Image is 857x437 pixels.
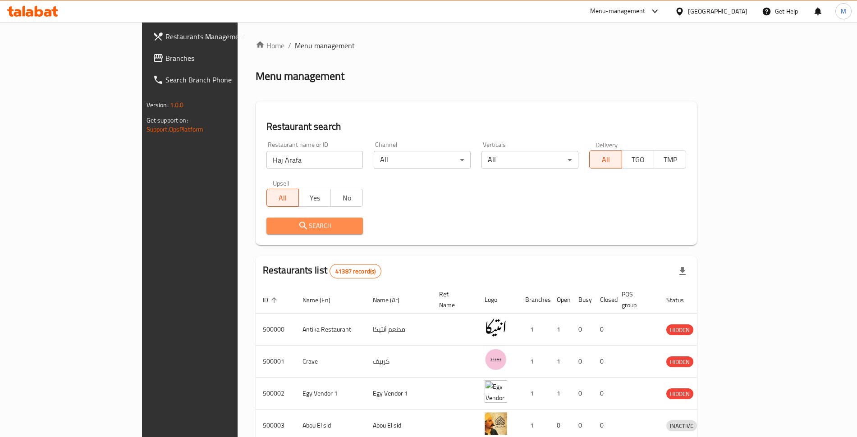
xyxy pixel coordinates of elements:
div: Export file [672,260,693,282]
span: Branches [165,53,278,64]
td: 1 [518,314,550,346]
button: Search [266,218,363,234]
th: Logo [477,286,518,314]
td: 1 [518,346,550,378]
td: 0 [571,314,593,346]
span: M [841,6,846,16]
img: Antika Restaurant [485,316,507,339]
td: كرييف [366,346,432,378]
span: HIDDEN [666,325,693,335]
span: HIDDEN [666,389,693,399]
span: Restaurants Management [165,31,278,42]
span: Ref. Name [439,289,467,310]
span: 1.0.0 [170,99,184,111]
td: Egy Vendor 1 [366,378,432,410]
div: All [481,151,578,169]
td: 1 [550,346,571,378]
span: Search [274,220,356,232]
h2: Restaurants list [263,264,382,278]
button: TMP [654,150,686,168]
td: Egy Vendor 1 [295,378,366,410]
div: Menu-management [590,6,646,17]
h2: Restaurant search [266,120,687,133]
span: INACTIVE [666,421,697,431]
span: Menu management [295,40,355,51]
th: Branches [518,286,550,314]
span: Get support on: [147,114,188,126]
span: Search Branch Phone [165,74,278,85]
span: 41387 record(s) [330,267,381,276]
td: Antika Restaurant [295,314,366,346]
span: HIDDEN [666,357,693,367]
div: [GEOGRAPHIC_DATA] [688,6,747,16]
div: Total records count [330,264,381,278]
span: ID [263,295,280,305]
span: Status [666,295,696,305]
img: Crave [485,348,507,371]
div: All [374,151,471,169]
th: Closed [593,286,614,314]
label: Upsell [273,180,289,186]
button: Yes [298,189,331,207]
td: 0 [593,346,614,378]
h2: Menu management [256,69,344,83]
img: Abou El sid [485,412,507,435]
span: All [270,191,295,205]
span: Version: [147,99,169,111]
td: 0 [593,378,614,410]
input: Search for restaurant name or ID.. [266,151,363,169]
a: Support.OpsPlatform [147,123,204,135]
img: Egy Vendor 1 [485,380,507,403]
span: Name (En) [302,295,342,305]
label: Delivery [596,141,618,148]
span: Yes [302,191,327,205]
button: All [589,150,622,168]
td: 1 [518,378,550,410]
td: Crave [295,346,366,378]
nav: breadcrumb [256,40,697,51]
td: 0 [571,378,593,410]
td: 1 [550,378,571,410]
td: 0 [593,314,614,346]
button: All [266,189,299,207]
span: Name (Ar) [373,295,411,305]
th: Busy [571,286,593,314]
span: No [335,191,359,205]
button: TGO [622,150,654,168]
a: Restaurants Management [146,26,285,47]
td: 1 [550,314,571,346]
button: No [330,189,363,207]
span: POS group [622,289,648,310]
td: 0 [571,346,593,378]
a: Branches [146,47,285,69]
a: Search Branch Phone [146,69,285,91]
span: All [593,153,618,166]
li: / [288,40,291,51]
td: مطعم أنتيكا [366,314,432,346]
th: Open [550,286,571,314]
span: TMP [658,153,683,166]
span: TGO [626,153,651,166]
